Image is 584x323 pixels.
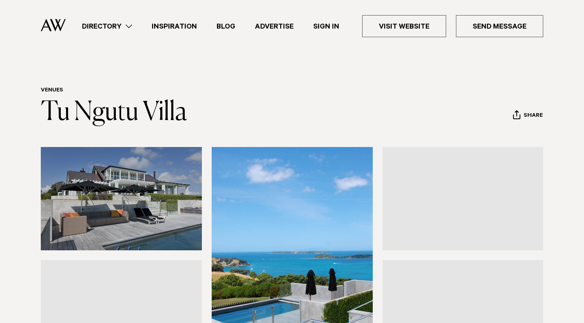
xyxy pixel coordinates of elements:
button: Share [513,110,543,122]
a: Send Message [456,15,543,37]
a: Advertise [245,21,303,32]
a: Sign In [303,21,349,32]
a: Directory [72,21,142,32]
span: Share [524,112,543,120]
a: Visit Website [362,15,446,37]
a: Inspiration [142,21,207,32]
a: Tu Ngutu Villa [41,100,187,126]
a: Venues [41,87,63,94]
a: Blog [207,21,245,32]
img: Auckland Weddings Logo [41,19,66,31]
